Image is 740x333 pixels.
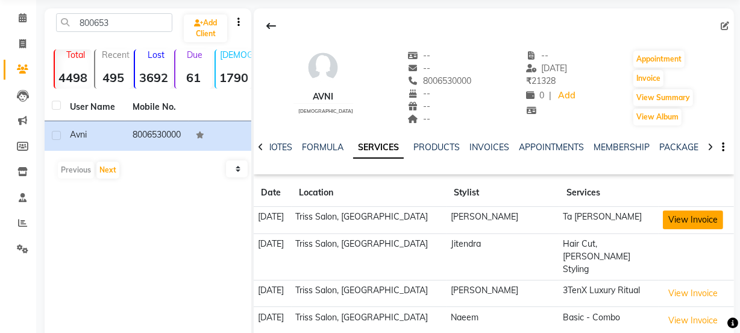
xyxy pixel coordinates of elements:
th: Services [559,179,659,207]
p: [DEMOGRAPHIC_DATA] [221,49,252,60]
strong: 1790 [216,70,252,85]
button: View Album [633,109,682,125]
span: 21328 [526,75,556,86]
p: Due [178,49,212,60]
strong: 495 [95,70,132,85]
span: Avni [70,129,87,140]
td: 3TenX Luxury Ritual [559,280,659,307]
td: 8006530000 [125,121,188,151]
div: Back to Client [259,14,284,37]
button: View Invoice [663,284,723,303]
button: Invoice [633,70,663,87]
a: SERVICES [353,137,404,159]
td: [PERSON_NAME] [447,207,559,234]
th: Location [292,179,447,207]
a: APPOINTMENTS [519,142,584,153]
td: [DATE] [254,233,292,280]
a: Add Client [184,14,227,42]
button: View Summary [633,89,693,106]
td: [PERSON_NAME] [447,280,559,307]
span: [DEMOGRAPHIC_DATA] [298,108,353,114]
a: PACKAGES [659,142,704,153]
span: [DATE] [526,63,568,74]
td: Hair Cut,[PERSON_NAME] Styling [559,233,659,280]
td: Triss Salon, [GEOGRAPHIC_DATA] [292,233,447,280]
td: [DATE] [254,280,292,307]
span: -- [526,50,549,61]
a: MEMBERSHIP [594,142,650,153]
td: Triss Salon, [GEOGRAPHIC_DATA] [292,207,447,234]
span: -- [408,63,431,74]
strong: 4498 [55,70,92,85]
input: Search by Name/Mobile/Email/Code [56,13,172,32]
img: avatar [305,49,341,86]
span: ₹ [526,75,531,86]
a: FORMULA [302,142,343,153]
span: | [549,89,551,102]
p: Total [60,49,92,60]
a: PRODUCTS [413,142,460,153]
button: Appointment [633,51,685,68]
p: Lost [140,49,172,60]
button: Next [96,162,119,179]
div: Avni [293,90,353,103]
td: Ta [PERSON_NAME] [559,207,659,234]
th: User Name [63,94,125,121]
td: [DATE] [254,207,292,234]
span: -- [408,50,431,61]
a: NOTES [265,142,292,153]
span: 0 [526,90,544,101]
span: -- [408,113,431,124]
th: Mobile No. [125,94,188,121]
span: 8006530000 [408,75,472,86]
td: Triss Salon, [GEOGRAPHIC_DATA] [292,280,447,307]
strong: 61 [175,70,212,85]
a: Add [556,87,577,104]
th: Date [254,179,292,207]
button: View Invoice [663,211,723,229]
th: Stylist [447,179,559,207]
span: -- [408,88,431,99]
strong: 3692 [135,70,172,85]
button: View Invoice [663,311,723,330]
p: Recent [100,49,132,60]
td: Jitendra [447,233,559,280]
span: -- [408,101,431,112]
a: INVOICES [469,142,509,153]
